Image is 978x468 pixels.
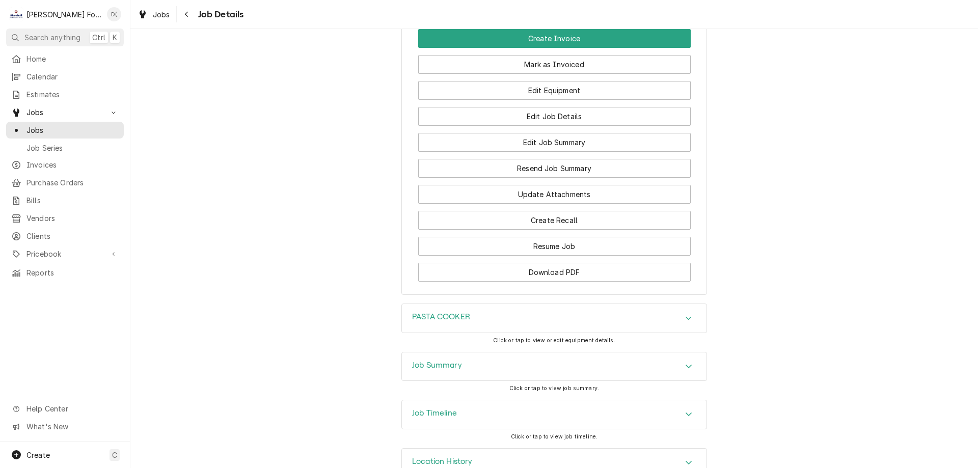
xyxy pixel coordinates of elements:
[6,228,124,244] a: Clients
[6,29,124,46] button: Search anythingCtrlK
[401,352,707,381] div: Job Summary
[6,68,124,85] a: Calendar
[26,89,119,100] span: Estimates
[26,159,119,170] span: Invoices
[418,237,691,256] button: Resume Job
[9,7,23,21] div: M
[26,267,119,278] span: Reports
[418,29,691,48] button: Create Invoice
[418,211,691,230] button: Create Recall
[402,304,707,333] button: Accordion Details Expand Trigger
[418,55,691,74] button: Mark as Invoiced
[402,352,707,381] button: Accordion Details Expand Trigger
[412,361,462,370] h3: Job Summary
[6,418,124,435] a: Go to What's New
[26,249,103,259] span: Pricebook
[26,231,119,241] span: Clients
[418,133,691,152] button: Edit Job Summary
[418,152,691,178] div: Button Group Row
[509,385,599,392] span: Click or tap to view job summary.
[418,159,691,178] button: Resend Job Summary
[402,400,707,429] div: Accordion Header
[418,230,691,256] div: Button Group Row
[418,107,691,126] button: Edit Job Details
[107,7,121,21] div: Derek Testa (81)'s Avatar
[6,210,124,227] a: Vendors
[511,433,597,440] span: Click or tap to view job timeline.
[6,140,124,156] a: Job Series
[6,122,124,139] a: Jobs
[26,9,101,20] div: [PERSON_NAME] Food Equipment Service
[418,185,691,204] button: Update Attachments
[26,451,50,459] span: Create
[412,312,470,322] h3: PASTA COOKER
[402,352,707,381] div: Accordion Header
[24,32,80,43] span: Search anything
[418,81,691,100] button: Edit Equipment
[418,48,691,74] div: Button Group Row
[195,8,244,21] span: Job Details
[6,174,124,191] a: Purchase Orders
[26,71,119,82] span: Calendar
[107,7,121,21] div: D(
[401,304,707,333] div: PASTA COOKER
[412,408,457,418] h3: Job Timeline
[6,245,124,262] a: Go to Pricebook
[6,400,124,417] a: Go to Help Center
[418,126,691,152] div: Button Group Row
[418,204,691,230] div: Button Group Row
[418,178,691,204] div: Button Group Row
[401,400,707,429] div: Job Timeline
[418,74,691,100] div: Button Group Row
[418,256,691,282] div: Button Group Row
[6,156,124,173] a: Invoices
[26,125,119,135] span: Jobs
[418,263,691,282] button: Download PDF
[179,6,195,22] button: Navigate back
[493,337,615,344] span: Click or tap to view or edit equipment details.
[26,213,119,224] span: Vendors
[418,29,691,282] div: Button Group
[412,457,473,466] h3: Location History
[133,6,174,23] a: Jobs
[26,53,119,64] span: Home
[6,264,124,281] a: Reports
[153,9,170,20] span: Jobs
[26,177,119,188] span: Purchase Orders
[418,100,691,126] div: Button Group Row
[26,143,119,153] span: Job Series
[26,421,118,432] span: What's New
[402,400,707,429] button: Accordion Details Expand Trigger
[6,192,124,209] a: Bills
[418,29,691,48] div: Button Group Row
[92,32,105,43] span: Ctrl
[113,32,117,43] span: K
[6,50,124,67] a: Home
[402,304,707,333] div: Accordion Header
[6,86,124,103] a: Estimates
[112,450,117,460] span: C
[26,107,103,118] span: Jobs
[6,104,124,121] a: Go to Jobs
[26,403,118,414] span: Help Center
[9,7,23,21] div: Marshall Food Equipment Service's Avatar
[26,195,119,206] span: Bills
